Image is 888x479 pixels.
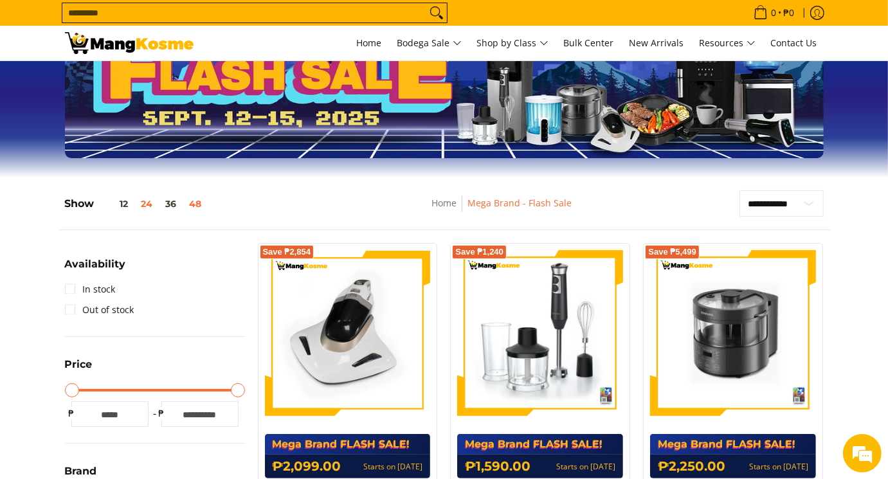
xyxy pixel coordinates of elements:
span: Price [65,359,93,370]
summary: Open [65,259,126,279]
span: Shop by Class [477,35,548,51]
a: Bulk Center [557,26,621,60]
span: Home [357,37,382,49]
span: 0 [770,8,779,17]
img: condura-hand-blender-front-full-what's-in-the-box-view-mang-kosme [457,250,623,416]
span: ₱ [65,407,78,420]
img: Condura UV Bed Vacuum Cleaner (Class A) [265,250,431,416]
div: Chat with us now [67,72,216,89]
button: Search [426,3,447,23]
span: Bodega Sale [397,35,462,51]
span: Resources [700,35,756,51]
nav: Main Menu [206,26,824,60]
span: Save ₱1,240 [455,248,503,256]
span: Contact Us [771,37,817,49]
span: • [750,6,799,20]
img: Condura Steam Multi Cooker (Class A) [650,250,816,416]
span: ₱0 [782,8,797,17]
span: ₱ [155,407,168,420]
a: Resources [693,26,762,60]
a: Home [350,26,388,60]
a: Out of stock [65,300,134,320]
h5: Show [65,197,208,210]
a: Contact Us [765,26,824,60]
summary: Open [65,359,93,379]
span: Save ₱2,854 [263,248,311,256]
nav: Breadcrumbs [341,195,662,224]
button: 36 [159,199,183,209]
span: Brand [65,466,97,476]
a: Bodega Sale [391,26,468,60]
a: New Arrivals [623,26,691,60]
span: Availability [65,259,126,269]
span: Save ₱5,499 [648,248,696,256]
span: New Arrivals [630,37,684,49]
a: In stock [65,279,116,300]
span: We're online! [75,152,177,282]
a: Mega Brand - Flash Sale [467,197,572,209]
button: 48 [183,199,208,209]
span: Bulk Center [564,37,614,49]
button: 24 [135,199,159,209]
a: Shop by Class [471,26,555,60]
img: MANG KOSME MEGA BRAND FLASH SALE: September 12-15, 2025 l Mang Kosme [65,32,194,54]
textarea: Type your message and hit 'Enter' [6,332,245,377]
button: 12 [95,199,135,209]
a: Home [431,197,457,209]
div: Minimize live chat window [211,6,242,37]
